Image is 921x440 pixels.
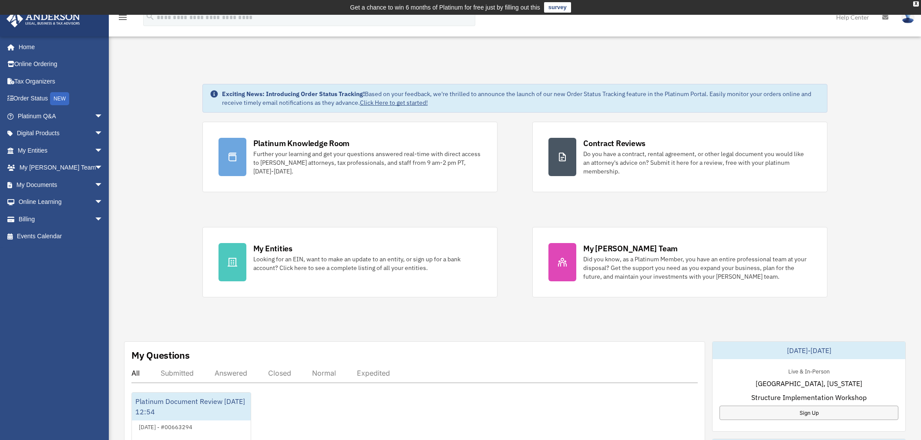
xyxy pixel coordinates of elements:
[118,12,128,23] i: menu
[6,228,116,245] a: Events Calendar
[360,99,428,107] a: Click Here to get started!
[544,2,571,13] a: survey
[215,369,247,377] div: Answered
[253,255,481,272] div: Looking for an EIN, want to make an update to an entity, or sign up for a bank account? Click her...
[94,125,112,143] span: arrow_drop_down
[719,406,898,420] a: Sign Up
[6,90,116,108] a: Order StatusNEW
[132,422,199,431] div: [DATE] - #00663294
[6,56,116,73] a: Online Ordering
[6,142,116,159] a: My Entitiesarrow_drop_down
[6,159,116,177] a: My [PERSON_NAME] Teamarrow_drop_down
[94,193,112,211] span: arrow_drop_down
[253,138,350,149] div: Platinum Knowledge Room
[781,366,837,375] div: Live & In-Person
[145,12,155,21] i: search
[132,393,251,420] div: Platinum Document Review [DATE] 12:54
[751,392,867,403] span: Structure Implementation Workshop
[94,142,112,160] span: arrow_drop_down
[756,378,862,389] span: [GEOGRAPHIC_DATA], [US_STATE]
[901,11,914,23] img: User Pic
[202,227,497,297] a: My Entities Looking for an EIN, want to make an update to an entity, or sign up for a bank accoun...
[583,138,645,149] div: Contract Reviews
[94,176,112,194] span: arrow_drop_down
[532,122,827,192] a: Contract Reviews Do you have a contract, rental agreement, or other legal document you would like...
[6,38,112,56] a: Home
[583,255,811,281] div: Did you know, as a Platinum Member, you have an entire professional team at your disposal? Get th...
[583,243,678,254] div: My [PERSON_NAME] Team
[94,210,112,228] span: arrow_drop_down
[131,349,190,362] div: My Questions
[6,125,116,142] a: Digital Productsarrow_drop_down
[222,90,365,98] strong: Exciting News: Introducing Order Status Tracking!
[253,150,481,176] div: Further your learning and get your questions answered real-time with direct access to [PERSON_NAM...
[4,10,83,27] img: Anderson Advisors Platinum Portal
[6,73,116,90] a: Tax Organizers
[6,107,116,125] a: Platinum Q&Aarrow_drop_down
[94,107,112,125] span: arrow_drop_down
[202,122,497,192] a: Platinum Knowledge Room Further your learning and get your questions answered real-time with dire...
[713,342,905,359] div: [DATE]-[DATE]
[583,150,811,176] div: Do you have a contract, rental agreement, or other legal document you would like an attorney's ad...
[357,369,390,377] div: Expedited
[312,369,336,377] div: Normal
[6,210,116,228] a: Billingarrow_drop_down
[6,193,116,211] a: Online Learningarrow_drop_down
[131,369,140,377] div: All
[222,90,820,107] div: Based on your feedback, we're thrilled to announce the launch of our new Order Status Tracking fe...
[50,92,69,105] div: NEW
[350,2,540,13] div: Get a chance to win 6 months of Platinum for free just by filling out this
[161,369,194,377] div: Submitted
[118,15,128,23] a: menu
[913,1,919,7] div: close
[94,159,112,177] span: arrow_drop_down
[268,369,291,377] div: Closed
[253,243,292,254] div: My Entities
[6,176,116,193] a: My Documentsarrow_drop_down
[532,227,827,297] a: My [PERSON_NAME] Team Did you know, as a Platinum Member, you have an entire professional team at...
